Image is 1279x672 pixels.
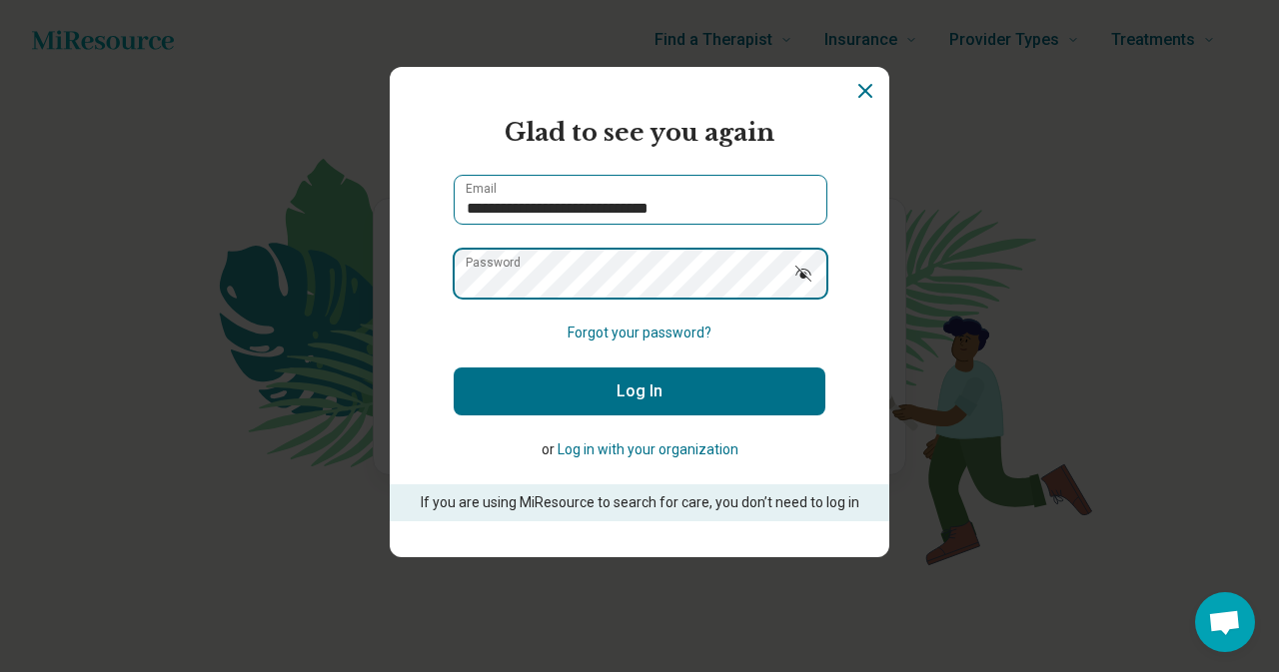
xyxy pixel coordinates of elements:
[853,79,877,103] button: Dismiss
[466,257,521,269] label: Password
[418,492,861,513] p: If you are using MiResource to search for care, you don’t need to log in
[454,115,825,151] h2: Glad to see you again
[466,183,497,195] label: Email
[390,67,889,557] section: Login Dialog
[781,249,825,297] button: Show password
[454,439,825,460] p: or
[454,367,825,415] button: Log In
[568,323,711,343] button: Forgot your password?
[558,439,738,460] button: Log in with your organization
